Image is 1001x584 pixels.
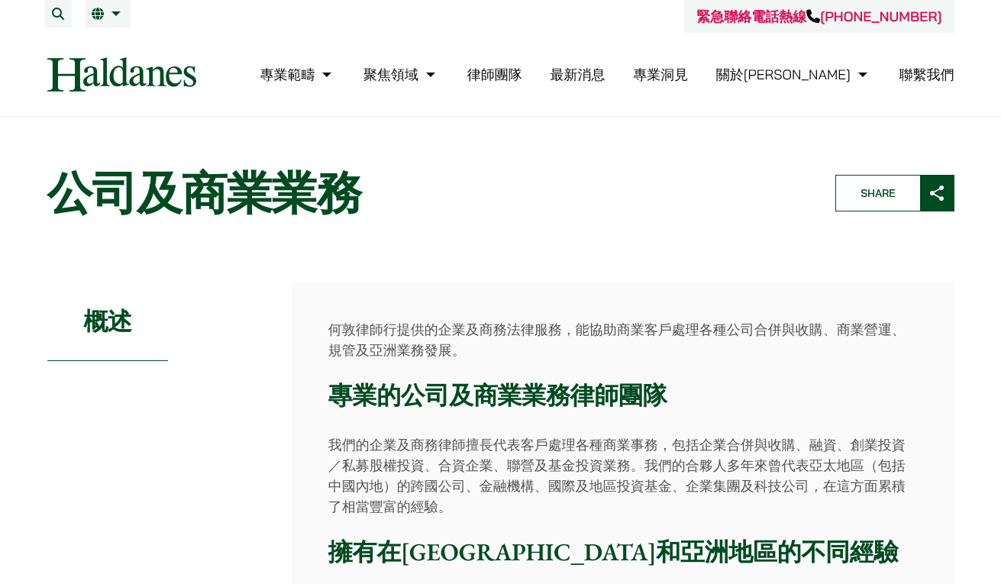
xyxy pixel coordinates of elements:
[716,66,871,83] a: 關於何敦
[467,66,522,83] a: 律師團隊
[328,537,918,566] h3: 擁有在[GEOGRAPHIC_DATA]和亞洲地區的不同經驗
[47,282,169,361] h2: 概述
[260,66,335,83] a: 專業範疇
[836,176,920,211] span: Share
[328,434,918,517] p: 我們的企業及商務律師擅長代表客戶處理各種商業事務，包括企業合併與收購、融資、創業投資／私募股權投資、合資企業、聯營及基金投資業務。我們的合夥人多年來曾代表亞太地區（包括中國內地）的跨國公司、金融...
[696,8,941,25] a: 緊急聯絡電話熱線[PHONE_NUMBER]
[328,381,918,410] h3: 專業的公司及商業業務律師團隊
[835,175,954,211] button: Share
[47,166,809,221] h1: 公司及商業業務
[550,66,605,83] a: 最新消息
[328,319,918,360] p: 何敦律師行提供的企業及商務法律服務，能協助商業客戶處理各種公司合併與收購、商業營運、規管及亞洲業務發展。
[363,66,439,83] a: 聚焦領域
[92,8,124,20] a: 繁
[47,57,196,92] img: Logo of Haldanes
[633,66,688,83] a: 專業洞見
[899,66,954,83] a: 聯繫我們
